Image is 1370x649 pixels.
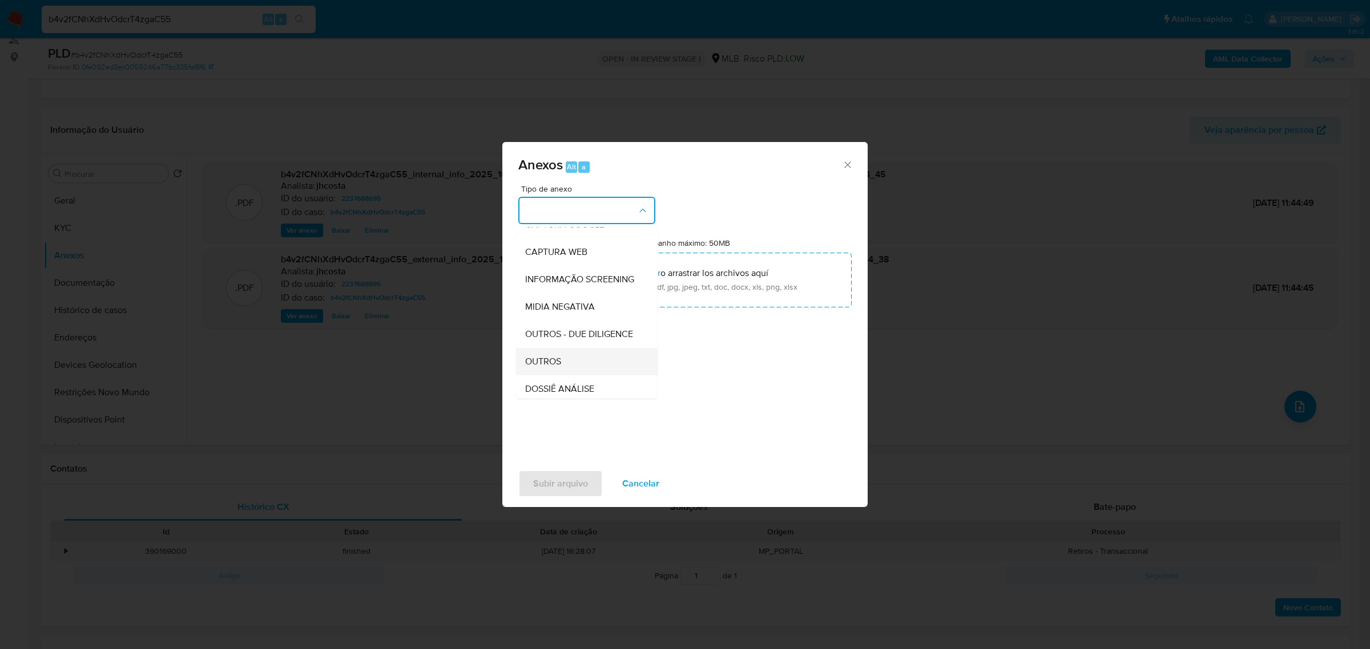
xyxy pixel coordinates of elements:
span: INFORMAÇÃO SCREENING [525,273,634,285]
span: OUTROS [525,355,561,367]
span: Cancelar [622,471,659,496]
span: CAPTURA WEB [525,246,587,257]
span: a [582,161,586,172]
label: Tamanho máximo: 50MB [644,238,730,248]
span: OUTROS - DUE DILIGENCE [525,328,633,339]
span: Anexos [518,155,563,175]
span: Tipo de anexo [521,185,658,193]
ul: Tipo de anexo [516,156,658,480]
button: Cancelar [607,470,674,497]
span: CAPTURA GOOGLE [525,218,605,230]
button: Cerrar [842,159,852,169]
span: DOSSIÊ ANÁLISE [525,383,594,394]
span: Alt [567,161,576,172]
span: MIDIA NEGATIVA [525,301,595,312]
